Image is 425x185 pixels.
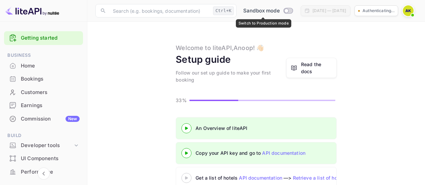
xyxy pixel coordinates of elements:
a: API documentation [262,150,305,156]
a: Retrieve a list of hotels [293,175,346,181]
div: Performance [4,166,83,179]
img: LiteAPI logo [5,5,59,16]
a: Performance [4,166,83,178]
div: Commission [21,115,80,123]
div: Bookings [4,73,83,86]
div: Bookings [21,75,80,83]
div: Home [21,62,80,70]
div: Copy your API key and go to [196,149,364,156]
div: Developer tools [21,142,73,149]
div: UI Components [21,155,80,163]
a: CommissionNew [4,112,83,125]
div: Follow our set up guide to make your first booking [176,69,286,83]
span: Business [4,52,83,59]
a: UI Components [4,152,83,165]
div: New [66,116,80,122]
a: Read the docs [286,58,337,78]
input: Search (e.g. bookings, documentation) [109,4,210,17]
a: Getting started [21,34,80,42]
a: API documentation [239,175,282,181]
p: Authenticating... [363,8,394,14]
div: Home [4,59,83,73]
div: Customers [21,89,80,96]
span: Build [4,132,83,139]
p: 33% [176,97,187,104]
a: Customers [4,86,83,98]
div: Performance [21,168,80,176]
a: Read the docs [301,61,332,75]
div: Getting started [4,31,83,45]
div: [DATE] — [DATE] [312,8,346,14]
img: Anoop Krishnan [403,5,414,16]
div: Ctrl+K [213,6,234,15]
a: Earnings [4,99,83,111]
div: CommissionNew [4,112,83,126]
div: Switch to Production mode [241,7,295,15]
div: Setup guide [176,52,231,66]
a: Bookings [4,73,83,85]
div: Welcome to liteAPI, Anoop ! 👋🏻 [176,43,264,52]
button: Collapse navigation [38,168,50,180]
span: Sandbox mode [243,7,280,15]
div: Switch to Production mode [236,19,291,27]
a: Home [4,59,83,72]
div: Get a list of hotels —> [196,174,364,181]
div: Developer tools [4,140,83,151]
div: Earnings [21,102,80,109]
div: An Overview of liteAPI [196,125,364,132]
